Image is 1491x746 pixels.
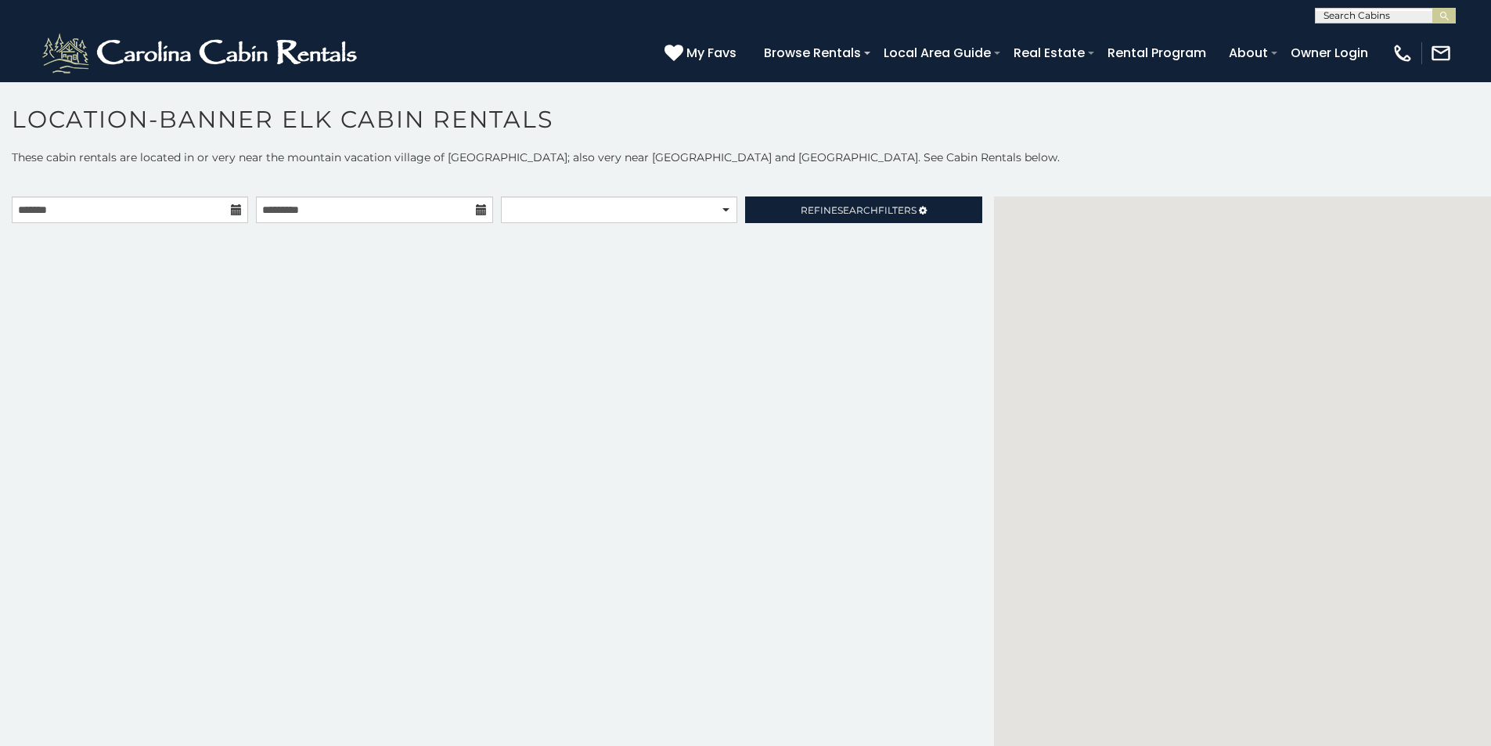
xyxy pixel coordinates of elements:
[686,43,736,63] span: My Favs
[39,30,364,77] img: White-1-2.png
[1430,42,1452,64] img: mail-regular-white.png
[1100,39,1214,67] a: Rental Program
[876,39,999,67] a: Local Area Guide
[1392,42,1414,64] img: phone-regular-white.png
[664,43,740,63] a: My Favs
[1283,39,1376,67] a: Owner Login
[745,196,981,223] a: RefineSearchFilters
[1006,39,1093,67] a: Real Estate
[1221,39,1276,67] a: About
[801,204,917,216] span: Refine Filters
[837,204,878,216] span: Search
[756,39,869,67] a: Browse Rentals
